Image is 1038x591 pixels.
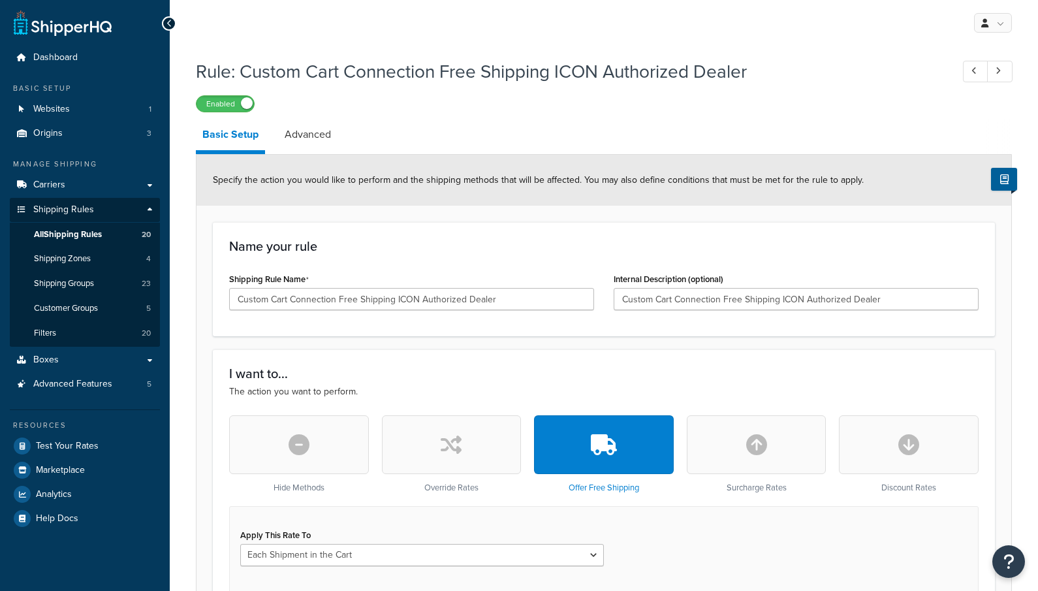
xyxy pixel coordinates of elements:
[382,415,522,493] div: Override Rates
[10,83,160,94] div: Basic Setup
[10,507,160,530] a: Help Docs
[213,173,864,187] span: Specify the action you would like to perform and the shipping methods that will be affected. You ...
[34,303,98,314] span: Customer Groups
[687,415,826,493] div: Surcharge Rates
[229,385,979,399] p: The action you want to perform.
[229,366,979,381] h3: I want to...
[33,52,78,63] span: Dashboard
[229,274,309,285] label: Shipping Rule Name
[10,434,160,458] a: Test Your Rates
[33,104,70,115] span: Websites
[987,61,1013,82] a: Next Record
[10,372,160,396] li: Advanced Features
[10,46,160,70] a: Dashboard
[197,96,254,112] label: Enabled
[10,372,160,396] a: Advanced Features5
[10,458,160,482] a: Marketplace
[33,204,94,216] span: Shipping Rules
[992,545,1025,578] button: Open Resource Center
[10,247,160,271] li: Shipping Zones
[196,119,265,154] a: Basic Setup
[240,530,311,540] label: Apply This Rate To
[36,465,85,476] span: Marketplace
[142,229,151,240] span: 20
[196,59,939,84] h1: Rule: Custom Cart Connection Free Shipping ICON Authorized Dealer
[991,168,1017,191] button: Show Help Docs
[33,180,65,191] span: Carriers
[614,274,723,284] label: Internal Description (optional)
[10,223,160,247] a: AllShipping Rules20
[10,420,160,431] div: Resources
[278,119,338,150] a: Advanced
[10,247,160,271] a: Shipping Zones4
[10,296,160,321] a: Customer Groups5
[34,278,94,289] span: Shipping Groups
[10,296,160,321] li: Customer Groups
[10,198,160,347] li: Shipping Rules
[146,303,151,314] span: 5
[10,272,160,296] a: Shipping Groups23
[10,321,160,345] a: Filters20
[33,128,63,139] span: Origins
[36,489,72,500] span: Analytics
[963,61,988,82] a: Previous Record
[10,321,160,345] li: Filters
[10,173,160,197] a: Carriers
[33,379,112,390] span: Advanced Features
[10,97,160,121] li: Websites
[147,128,151,139] span: 3
[10,272,160,296] li: Shipping Groups
[10,159,160,170] div: Manage Shipping
[10,97,160,121] a: Websites1
[36,441,99,452] span: Test Your Rates
[146,253,151,264] span: 4
[839,415,979,493] div: Discount Rates
[142,328,151,339] span: 20
[149,104,151,115] span: 1
[10,348,160,372] a: Boxes
[10,198,160,222] a: Shipping Rules
[34,229,102,240] span: All Shipping Rules
[34,328,56,339] span: Filters
[10,121,160,146] li: Origins
[10,483,160,506] a: Analytics
[10,121,160,146] a: Origins3
[229,415,369,493] div: Hide Methods
[33,355,59,366] span: Boxes
[36,513,78,524] span: Help Docs
[34,253,91,264] span: Shipping Zones
[534,415,674,493] div: Offer Free Shipping
[147,379,151,390] span: 5
[142,278,151,289] span: 23
[229,239,979,253] h3: Name your rule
